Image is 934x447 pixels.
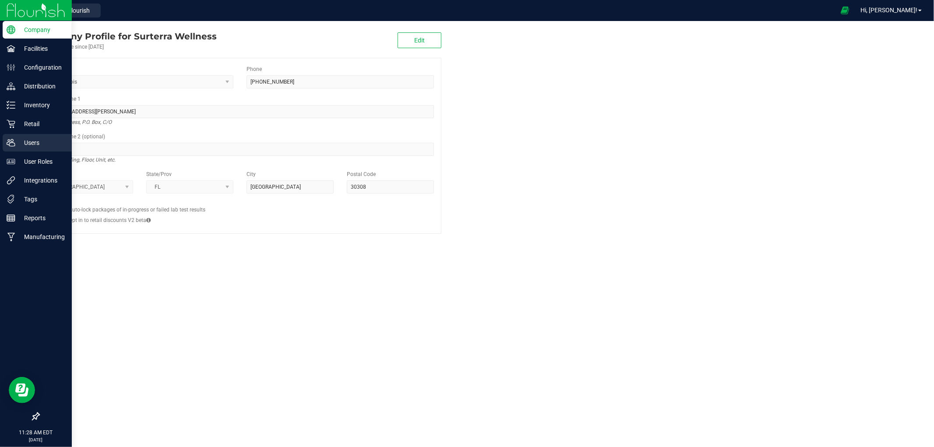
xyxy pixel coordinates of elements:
[247,180,334,194] input: City
[7,101,15,109] inline-svg: Inventory
[15,25,68,35] p: Company
[146,170,172,178] label: State/Prov
[15,175,68,186] p: Integrations
[347,170,376,178] label: Postal Code
[46,143,434,156] input: Suite, Building, Unit, etc.
[15,100,68,110] p: Inventory
[398,32,441,48] button: Edit
[7,25,15,34] inline-svg: Company
[7,120,15,128] inline-svg: Retail
[7,214,15,222] inline-svg: Reports
[247,65,262,73] label: Phone
[69,216,151,224] label: Opt in to retail discounts V2 beta
[15,194,68,204] p: Tags
[69,206,205,214] label: Auto-lock packages of in-progress or failed lab test results
[46,200,434,206] h2: Configs
[7,157,15,166] inline-svg: User Roles
[15,137,68,148] p: Users
[7,63,15,72] inline-svg: Configuration
[860,7,917,14] span: Hi, [PERSON_NAME]!
[15,81,68,92] p: Distribution
[414,37,425,44] span: Edit
[15,43,68,54] p: Facilities
[15,232,68,242] p: Manufacturing
[247,75,434,88] input: (123) 456-7890
[15,156,68,167] p: User Roles
[4,429,68,436] p: 11:28 AM EDT
[9,377,35,403] iframe: Resource center
[39,30,217,43] div: Surterra Wellness
[347,180,434,194] input: Postal Code
[46,117,112,127] i: Street address, P.O. Box, C/O
[7,82,15,91] inline-svg: Distribution
[46,133,105,141] label: Address Line 2 (optional)
[46,155,116,165] i: Suite, Building, Floor, Unit, etc.
[835,2,855,19] span: Open Ecommerce Menu
[7,44,15,53] inline-svg: Facilities
[7,138,15,147] inline-svg: Users
[4,436,68,443] p: [DATE]
[46,105,434,118] input: Address
[15,62,68,73] p: Configuration
[15,213,68,223] p: Reports
[7,232,15,241] inline-svg: Manufacturing
[247,170,256,178] label: City
[7,195,15,204] inline-svg: Tags
[39,43,217,51] div: Account active since [DATE]
[15,119,68,129] p: Retail
[7,176,15,185] inline-svg: Integrations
